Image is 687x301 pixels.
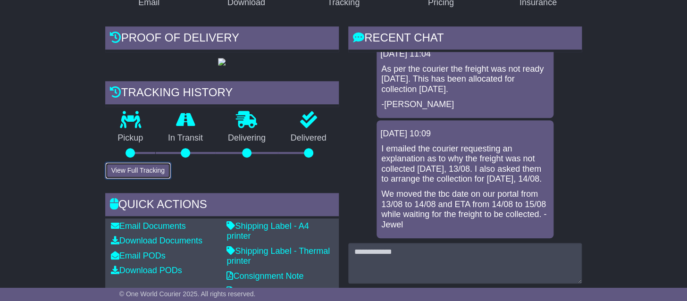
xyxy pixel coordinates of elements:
a: Download Documents [111,236,202,245]
a: Original Address Label [226,286,318,296]
p: Delivered [278,133,339,143]
p: Pickup [105,133,156,143]
a: Shipping Label - Thermal printer [226,246,330,266]
div: [DATE] 10:09 [380,129,550,139]
div: RECENT CHAT [348,26,582,52]
div: [DATE] 11:04 [380,49,550,59]
a: Shipping Label - A4 printer [226,221,309,241]
p: In Transit [156,133,216,143]
span: © One World Courier 2025. All rights reserved. [119,290,256,298]
p: Delivering [215,133,278,143]
img: GetPodImage [218,58,226,66]
a: Email Documents [111,221,186,231]
p: I emailed the courier requesting an explanation as to why the freight was not collected [DATE], 1... [381,144,549,184]
a: Email PODs [111,251,166,260]
button: View Full Tracking [105,162,171,179]
div: Proof of Delivery [105,26,339,52]
div: Quick Actions [105,193,339,218]
div: Tracking history [105,81,339,107]
p: As per the courier the freight was not ready [DATE]. This has been allocated for collection [DATE]. [381,64,549,95]
a: Download PODs [111,266,182,275]
p: -[PERSON_NAME] [381,100,549,110]
a: Consignment Note [226,271,303,281]
p: We moved the tbc date on our portal from 13/08 to 14/08 and ETA from 14/08 to 15/08 while waiting... [381,189,549,230]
